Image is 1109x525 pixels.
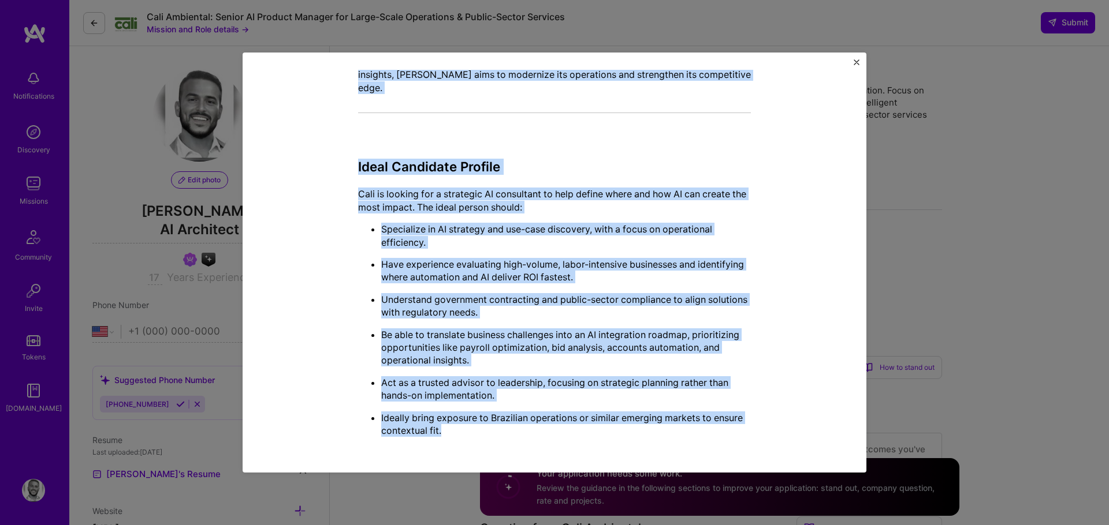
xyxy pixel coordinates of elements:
[358,159,500,174] strong: Ideal Candidate Profile
[854,59,859,72] button: Close
[381,293,751,319] p: Understand government contracting and public-sector compliance to align solutions with regulatory...
[381,328,751,367] p: Be able to translate business challenges into an AI integration roadmap, prioritizing opportuniti...
[381,411,751,437] p: Ideally bring exposure to Brazilian operations or similar emerging markets to ensure contextual fit.
[381,258,751,284] p: Have experience evaluating high-volume, labor-intensive businesses and identifying where automati...
[381,376,751,402] p: Act as a trusted advisor to leadership, focusing on strategic planning rather than hands-on imple...
[358,187,751,213] p: Cali is looking for a strategic AI consultant to help define where and how AI can create the most...
[381,223,751,249] p: Specialize in AI strategy and use-case discovery, with a focus on operational efficiency.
